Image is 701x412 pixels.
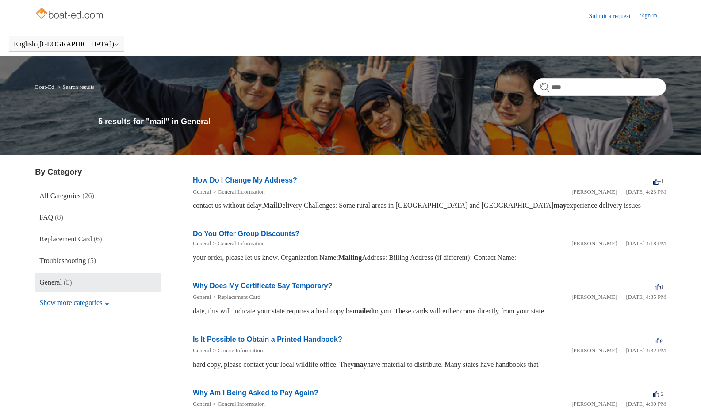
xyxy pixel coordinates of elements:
[211,400,265,408] li: General Information
[193,187,211,196] li: General
[626,347,666,354] time: 01/05/2024, 16:32
[193,400,211,408] li: General
[533,78,666,96] input: Search
[626,294,666,300] time: 01/05/2024, 16:35
[82,192,94,199] span: (26)
[193,200,666,211] div: contact us without delay. Delivery Challenges: Some rural areas in [GEOGRAPHIC_DATA] and [GEOGRAP...
[655,283,664,290] span: 1
[218,294,260,300] a: Replacement Card
[263,202,277,209] em: Mail
[35,84,54,90] a: Boat-Ed
[653,178,664,184] span: -1
[211,293,260,301] li: Replacement Card
[193,252,666,263] div: your order, please let us know. Organization Name: Address: Billing Address (if different): Conta...
[193,188,211,195] a: General
[14,40,119,48] button: English ([GEOGRAPHIC_DATA])
[193,282,332,290] a: Why Does My Certificate Say Temporary?
[554,202,567,209] em: may
[35,229,161,249] a: Replacement Card (6)
[571,346,617,355] li: [PERSON_NAME]
[35,166,161,178] h3: By Category
[571,187,617,196] li: [PERSON_NAME]
[352,307,373,315] em: mailed
[640,11,666,21] a: Sign in
[39,235,92,243] span: Replacement Card
[655,337,664,343] span: 2
[626,240,666,247] time: 01/05/2024, 16:18
[571,293,617,301] li: [PERSON_NAME]
[39,278,62,286] span: General
[35,5,105,23] img: Boat-Ed Help Center home page
[39,192,80,199] span: All Categories
[193,306,666,317] div: date, this will indicate your state requires a hard copy be to you. These cards will either come ...
[35,208,161,227] a: FAQ (8)
[88,257,96,264] span: (5)
[98,116,666,128] h1: 5 results for "mail" in General
[211,239,265,248] li: General Information
[218,401,264,407] a: General Information
[218,347,263,354] a: Course Information
[193,240,211,247] a: General
[626,401,666,407] time: 01/05/2024, 16:00
[211,187,265,196] li: General Information
[626,188,666,195] time: 01/05/2024, 16:23
[354,361,367,368] em: may
[193,389,318,397] a: Why Am I Being Asked to Pay Again?
[193,346,211,355] li: General
[39,257,86,264] span: Troubleshooting
[653,390,664,397] span: -2
[193,230,299,237] a: Do You Offer Group Discounts?
[35,186,161,206] a: All Categories (26)
[193,347,211,354] a: General
[193,401,211,407] a: General
[571,239,617,248] li: [PERSON_NAME]
[35,84,56,90] li: Boat-Ed
[193,359,666,370] div: hard copy, please contact your local wildlife office. They have material to distribute. Many stat...
[193,239,211,248] li: General
[218,240,264,247] a: General Information
[193,176,297,184] a: How Do I Change My Address?
[338,254,362,261] em: Mailing
[571,400,617,408] li: [PERSON_NAME]
[94,235,102,243] span: (6)
[193,294,211,300] a: General
[589,11,640,21] a: Submit a request
[35,273,161,292] a: General (5)
[35,294,114,311] button: Show more categories
[218,188,264,195] a: General Information
[35,251,161,271] a: Troubleshooting (5)
[56,84,95,90] li: Search results
[64,278,72,286] span: (5)
[55,214,63,221] span: (8)
[193,293,211,301] li: General
[193,336,342,343] a: Is It Possible to Obtain a Printed Handbook?
[211,346,263,355] li: Course Information
[39,214,53,221] span: FAQ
